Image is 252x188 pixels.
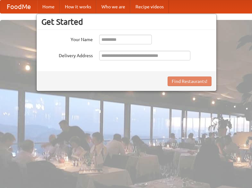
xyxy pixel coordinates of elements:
[41,35,93,43] label: Your Name
[96,0,130,13] a: Who we are
[168,76,212,86] button: Find Restaurants!
[0,0,37,13] a: FoodMe
[130,0,169,13] a: Recipe videos
[37,0,60,13] a: Home
[41,51,93,59] label: Delivery Address
[41,17,212,27] h3: Get Started
[60,0,96,13] a: How it works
